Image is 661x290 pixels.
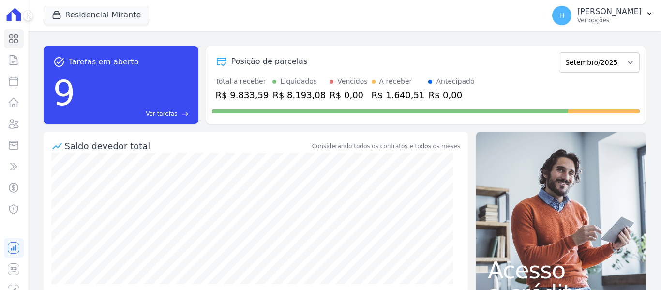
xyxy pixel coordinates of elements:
[53,56,65,68] span: task_alt
[79,109,188,118] a: Ver tarefas east
[146,109,177,118] span: Ver tarefas
[312,142,460,151] div: Considerando todos os contratos e todos os meses
[577,7,642,16] p: [PERSON_NAME]
[544,2,661,29] button: H [PERSON_NAME] Ver opções
[65,139,310,153] div: Saldo devedor total
[272,89,326,102] div: R$ 8.193,08
[577,16,642,24] p: Ver opções
[436,76,474,87] div: Antecipado
[280,76,317,87] div: Liquidados
[181,110,189,118] span: east
[216,89,269,102] div: R$ 9.833,59
[53,68,75,118] div: 9
[559,12,565,19] span: H
[372,89,425,102] div: R$ 1.640,51
[69,56,139,68] span: Tarefas em aberto
[44,6,150,24] button: Residencial Mirante
[488,259,634,282] span: Acesso
[216,76,269,87] div: Total a receber
[379,76,412,87] div: A receber
[337,76,367,87] div: Vencidos
[231,56,308,67] div: Posição de parcelas
[428,89,474,102] div: R$ 0,00
[330,89,367,102] div: R$ 0,00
